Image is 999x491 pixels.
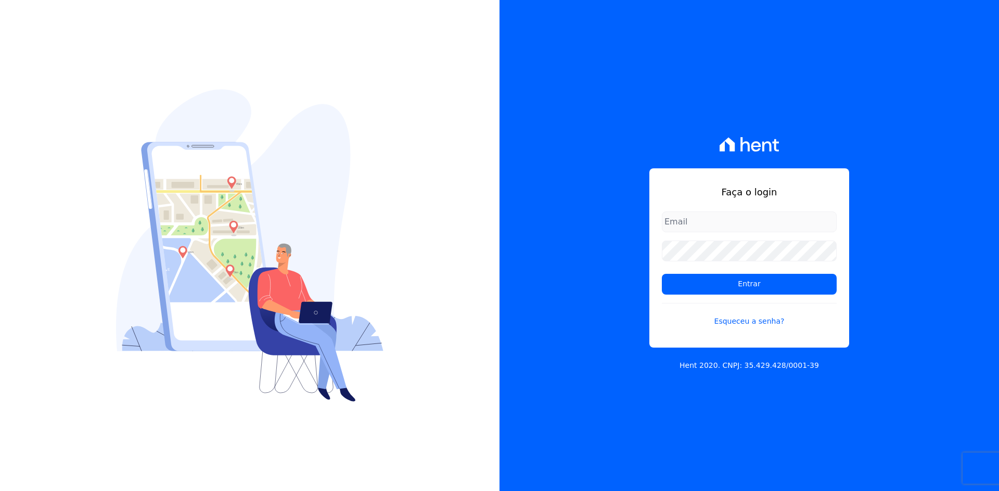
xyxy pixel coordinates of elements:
p: Hent 2020. CNPJ: 35.429.428/0001-39 [680,360,819,371]
h1: Faça o login [662,185,837,199]
img: Login [116,89,383,402]
input: Entrar [662,274,837,295]
input: Email [662,211,837,232]
a: Esqueceu a senha? [662,303,837,327]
